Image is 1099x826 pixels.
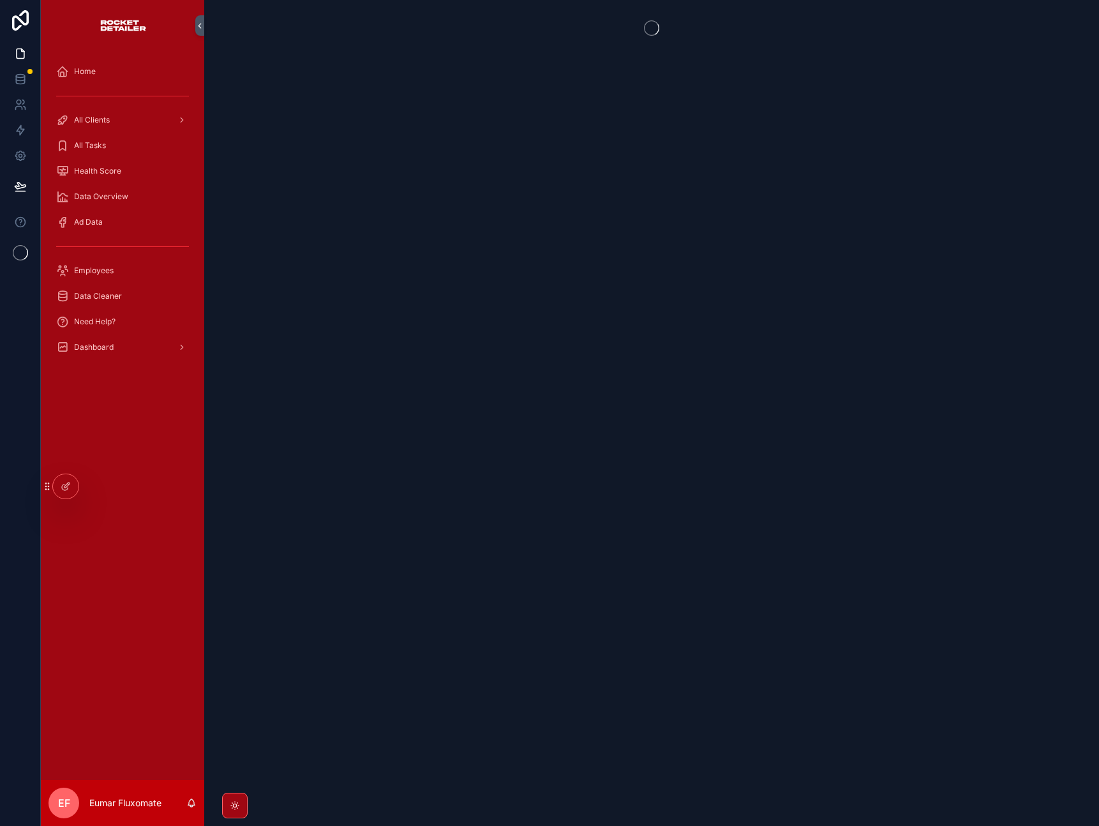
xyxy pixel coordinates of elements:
[49,109,197,131] a: All Clients
[74,166,121,176] span: Health Score
[74,191,128,202] span: Data Overview
[74,217,103,227] span: Ad Data
[74,291,122,301] span: Data Cleaner
[74,317,116,327] span: Need Help?
[74,342,114,352] span: Dashboard
[49,134,197,157] a: All Tasks
[74,66,96,77] span: Home
[49,285,197,308] a: Data Cleaner
[49,185,197,208] a: Data Overview
[58,795,70,811] span: EF
[74,115,110,125] span: All Clients
[49,259,197,282] a: Employees
[49,60,197,83] a: Home
[49,336,197,359] a: Dashboard
[49,160,197,183] a: Health Score
[99,15,147,36] img: App logo
[74,266,114,276] span: Employees
[74,140,106,151] span: All Tasks
[41,51,204,375] div: scrollable content
[49,310,197,333] a: Need Help?
[89,797,161,809] p: Eumar Fluxomate
[49,211,197,234] a: Ad Data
